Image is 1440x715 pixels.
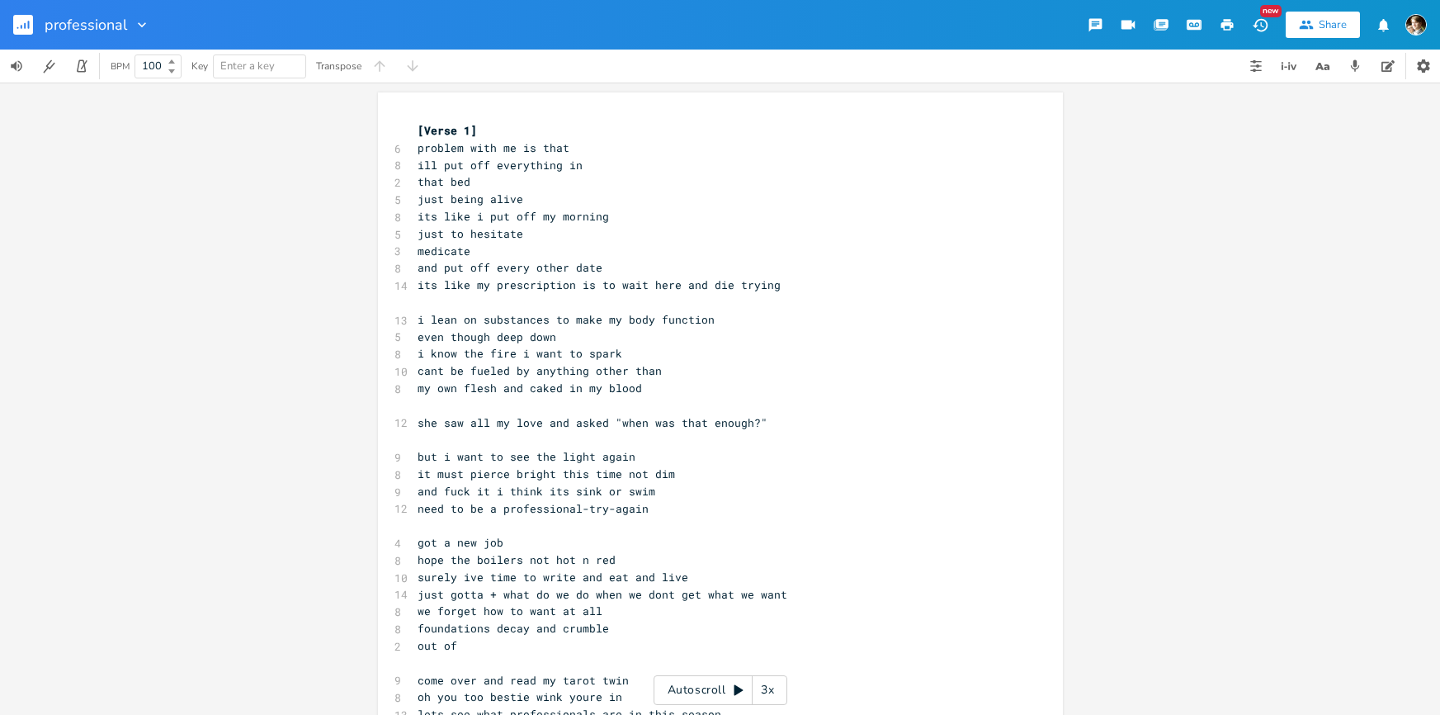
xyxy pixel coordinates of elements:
[418,346,622,361] span: i know the fire i want to spark
[45,17,127,32] span: professional
[1319,17,1347,32] div: Share
[418,260,602,275] span: and put off every other date
[316,61,361,71] div: Transpose
[753,675,782,705] div: 3x
[418,329,556,344] span: even though deep down
[418,621,609,636] span: foundations decay and crumble
[418,604,602,618] span: we forget how to want at all
[418,415,767,430] span: she saw all my love and asked "when was that enough?"
[418,226,523,241] span: just to hesitate
[418,484,655,499] span: and fuck it i think its sink or swim
[418,123,477,138] span: [Verse 1]
[418,244,470,258] span: medicate
[1405,14,1427,36] img: Robert Wise
[418,570,688,585] span: surely ive time to write and eat and live
[418,552,616,567] span: hope the boilers not hot n red
[418,192,523,206] span: just being alive
[191,61,208,71] div: Key
[418,535,503,550] span: got a new job
[654,675,787,705] div: Autoscroll
[418,209,609,224] span: its like i put off my morning
[1286,12,1360,38] button: Share
[418,381,642,395] span: my own flesh and caked in my blood
[418,363,662,378] span: cant be fueled by anything other than
[418,174,470,189] span: that bed
[1260,5,1282,17] div: New
[418,501,649,516] span: need to be a professional-try-again
[418,587,787,602] span: just gotta + what do we do when we dont get what we want
[418,312,715,327] span: i lean on substances to make my body function
[111,62,130,71] div: BPM
[418,140,569,155] span: problem with me is that
[418,466,675,481] span: it must pierce bright this time not dim
[418,673,629,688] span: come over and read my tarot twin
[418,689,622,704] span: oh you too bestie wink youre in
[220,59,275,73] span: Enter a key
[418,277,781,292] span: its like my prescription is to wait here and die trying
[418,638,457,653] span: out of
[418,158,583,173] span: ill put off everything in
[418,449,635,464] span: but i want to see the light again
[1244,10,1277,40] button: New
